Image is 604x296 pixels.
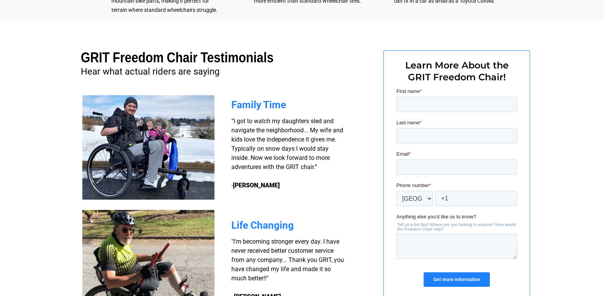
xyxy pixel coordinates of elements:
[231,99,286,111] span: Family Time
[233,182,280,189] strong: [PERSON_NAME]
[81,50,273,65] span: GRIT Freedom Chair Testimonials
[396,88,517,293] iframe: Form 0
[405,60,509,83] span: Learn More About the GRIT Freedom Chair!
[81,66,219,77] span: Hear what actual riders are saying
[231,117,343,189] span: “I got to watch my daughters sled and navigate the neighborhood... My wife and kids love the inde...
[231,238,344,282] span: "I'm becoming stronger every day. I have never received better customer service from any company....
[231,220,294,231] span: Life Changing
